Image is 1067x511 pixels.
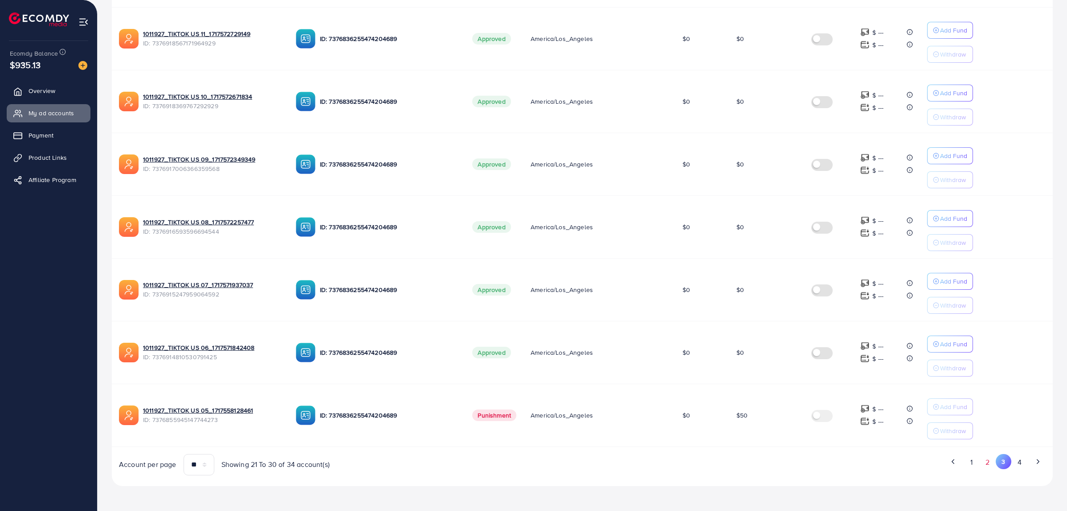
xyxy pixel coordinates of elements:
[927,147,973,164] button: Add Fund
[927,46,973,63] button: Withdraw
[872,165,883,176] p: $ ---
[940,88,967,98] p: Add Fund
[119,92,139,111] img: ic-ads-acc.e4c84228.svg
[860,354,870,363] img: top-up amount
[945,454,961,469] button: Go to previous page
[927,273,973,290] button: Add Fund
[927,109,973,126] button: Withdraw
[10,58,41,71] span: $935.13
[736,160,744,169] span: $0
[472,33,511,45] span: Approved
[927,336,973,353] button: Add Fund
[119,459,176,470] span: Account per page
[29,153,67,162] span: Product Links
[143,29,282,48] div: <span class='underline'>1011927_TIKTOK US 11_1717572729149</span></br>7376918567171964929
[143,218,282,236] div: <span class='underline'>1011927_TIKTOK US 08_1717572257477</span></br>7376916593596694544
[927,22,973,39] button: Add Fund
[531,348,593,357] span: America/Los_Angeles
[472,284,511,296] span: Approved
[872,416,883,427] p: $ ---
[472,158,511,170] span: Approved
[119,280,139,300] img: ic-ads-acc.e4c84228.svg
[296,29,315,49] img: ic-ba-acc.ded83a64.svg
[296,92,315,111] img: ic-ba-acc.ded83a64.svg
[531,223,593,231] span: America/Los_Angeles
[119,154,139,174] img: ic-ads-acc.e4c84228.svg
[860,279,870,288] img: top-up amount
[143,343,282,361] div: <span class='underline'>1011927_TIKTOK US 06_1717571842408</span></br>7376914810530791425
[143,406,253,415] a: 1011927_TIKTOK US 05_1717558128461
[221,459,330,470] span: Showing 21 To 30 of 34 account(s)
[143,415,282,424] span: ID: 7376855945147744273
[296,154,315,174] img: ic-ba-acc.ded83a64.svg
[736,285,744,294] span: $0
[531,97,593,106] span: America/Los_Angeles
[320,96,458,107] p: ID: 7376836255474204689
[531,34,593,43] span: America/Los_Angeles
[143,227,282,236] span: ID: 7376916593596694544
[10,49,58,58] span: Ecomdy Balance
[940,213,967,224] p: Add Fund
[683,97,690,106] span: $0
[683,160,690,169] span: $0
[1011,454,1027,470] button: Go to page 4
[7,171,90,189] a: Affiliate Program
[940,339,967,349] p: Add Fund
[860,216,870,225] img: top-up amount
[683,348,690,357] span: $0
[860,28,870,37] img: top-up amount
[296,280,315,300] img: ic-ba-acc.ded83a64.svg
[29,86,55,95] span: Overview
[320,347,458,358] p: ID: 7376836255474204689
[531,285,593,294] span: America/Los_Angeles
[872,341,883,352] p: $ ---
[143,29,250,38] a: 1011927_TIKTOK US 11_1717572729149
[940,112,966,122] p: Withdraw
[29,131,53,140] span: Payment
[143,164,282,173] span: ID: 7376917006366359568
[296,343,315,362] img: ic-ba-acc.ded83a64.svg
[860,153,870,162] img: top-up amount
[927,210,973,227] button: Add Fund
[320,222,458,232] p: ID: 7376836255474204689
[143,406,282,424] div: <span class='underline'>1011927_TIKTOK US 05_1717558128461</span></br>7376855945147744273
[940,150,967,161] p: Add Fund
[736,411,748,420] span: $50
[927,360,973,377] button: Withdraw
[872,404,883,414] p: $ ---
[927,398,973,415] button: Add Fund
[320,410,458,421] p: ID: 7376836255474204689
[320,159,458,170] p: ID: 7376836255474204689
[1029,471,1060,504] iframe: Chat
[7,104,90,122] a: My ad accounts
[940,174,966,185] p: Withdraw
[872,228,883,239] p: $ ---
[296,406,315,425] img: ic-ba-acc.ded83a64.svg
[683,34,690,43] span: $0
[980,454,996,470] button: Go to page 2
[296,217,315,237] img: ic-ba-acc.ded83a64.svg
[7,82,90,100] a: Overview
[78,17,89,27] img: menu
[860,404,870,414] img: top-up amount
[872,278,883,289] p: $ ---
[143,290,282,299] span: ID: 7376915247959064592
[927,85,973,101] button: Add Fund
[320,33,458,44] p: ID: 7376836255474204689
[872,90,883,101] p: $ ---
[9,12,69,26] a: logo
[872,102,883,113] p: $ ---
[872,40,883,50] p: $ ---
[860,291,870,300] img: top-up amount
[872,215,883,226] p: $ ---
[531,160,593,169] span: America/Los_Angeles
[119,406,139,425] img: ic-ads-acc.e4c84228.svg
[940,49,966,60] p: Withdraw
[472,96,511,107] span: Approved
[143,280,253,289] a: 1011927_TIKTOK US 07_1717571937037
[940,300,966,311] p: Withdraw
[736,97,744,106] span: $0
[7,126,90,144] a: Payment
[472,347,511,358] span: Approved
[143,343,254,352] a: 1011927_TIKTOK US 06_1717571842408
